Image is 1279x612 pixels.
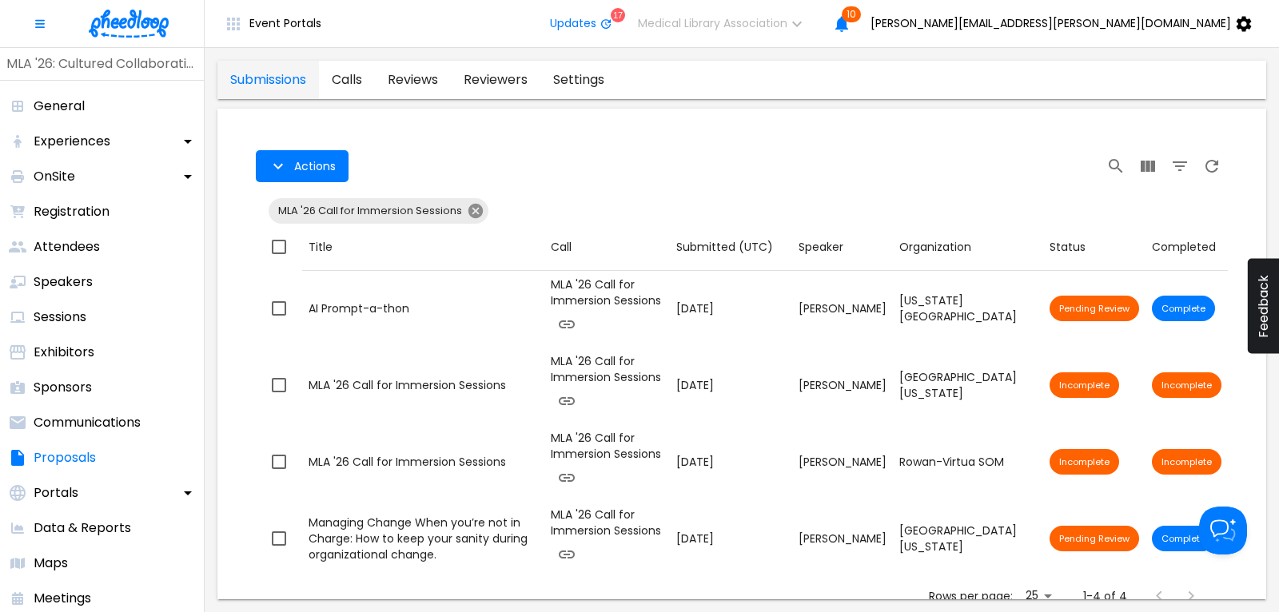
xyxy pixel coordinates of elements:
span: 10 [842,6,861,22]
button: Actions [256,150,349,182]
div: Speaker [799,237,887,256]
div: Proposal submission has not been completed [1050,449,1119,475]
p: Speakers [34,272,93,292]
span: Incomplete [1050,379,1119,391]
div: Proposal is pending review [1050,526,1139,551]
p: General [34,97,85,116]
button: View Columns [1132,150,1164,182]
span: MLA '26 Call for Immersion Sessions [269,205,472,217]
div: Proposal is pending review [1050,296,1139,321]
div: [PERSON_NAME] [799,377,887,393]
button: Event Portals [211,8,334,40]
div: [GEOGRAPHIC_DATA][US_STATE] [899,523,1037,554]
div: [PERSON_NAME] [799,300,887,316]
div: [US_STATE][GEOGRAPHIC_DATA] [899,292,1037,324]
img: logo [89,10,169,38]
div: Submission is complete [1152,296,1215,321]
button: Updates17 [537,8,625,40]
p: Attendees [34,237,100,256]
p: Rows per page: [929,588,1013,604]
button: Sort [670,232,779,262]
p: Experiences [34,132,110,151]
button: [PERSON_NAME][EMAIL_ADDRESS][PERSON_NAME][DOMAIN_NAME] [858,8,1273,40]
p: Data & Reports [34,519,131,538]
span: [PERSON_NAME][EMAIL_ADDRESS][PERSON_NAME][DOMAIN_NAME] [871,17,1231,30]
p: Sponsors [34,378,92,397]
div: [PERSON_NAME] [799,454,887,470]
a: proposals-tab-settings [540,61,617,99]
p: Registration [34,202,110,221]
div: MLA '26 Call for Immersion Sessions [551,353,663,417]
p: [DATE] [676,300,786,317]
div: MLA '26 Call for Immersion Sessions [551,430,663,494]
div: 17 [611,8,625,22]
p: Exhibitors [34,343,94,362]
div: Table Toolbar [256,141,1228,192]
a: proposals-tab-calls [319,61,375,99]
span: Actions [294,160,336,173]
button: Refresh Page [1196,150,1228,182]
span: Medical Library Association [638,17,787,30]
div: MLA '26 Call for Immersion Sessions [309,377,538,393]
span: Event Portals [249,17,321,30]
span: Updates [550,17,596,30]
span: Pending Review [1050,532,1139,545]
div: AI Prompt-a-thon [309,300,538,316]
div: Submission is incomplete [1152,372,1221,398]
div: Submitted (UTC) [676,237,773,257]
div: [GEOGRAPHIC_DATA][US_STATE] [899,369,1037,401]
div: Managing Change When you’re not in Charge: How to keep your sanity during organizational change. [309,515,538,562]
span: Complete [1152,302,1215,315]
div: MLA '26 Call for Immersion Sessions [309,454,538,470]
div: Completed [1152,237,1221,256]
button: Filter Table [1164,150,1196,182]
span: Incomplete [1050,455,1119,468]
div: Proposal submission has not been completed [1050,372,1119,398]
button: 10 [826,8,858,40]
div: [PERSON_NAME] [799,531,887,546]
span: Feedback [1256,275,1271,338]
p: Meetings [34,589,91,608]
button: Sort [893,232,978,262]
p: Proposals [34,448,96,467]
span: Complete [1152,532,1215,545]
iframe: Help Scout Beacon - Open [1199,507,1247,554]
div: Submission is complete [1152,526,1215,551]
p: OnSite [34,167,75,186]
span: Incomplete [1152,379,1221,391]
p: Sessions [34,308,86,327]
p: Maps [34,554,68,573]
div: Title [309,237,538,256]
a: proposals-tab-submissions [217,61,319,99]
p: MLA '26: Cultured Collaborations [6,54,197,74]
div: Call [551,237,663,256]
p: Communications [34,413,141,432]
button: Medical Library Association [625,8,826,40]
button: Search [1100,150,1132,182]
span: Incomplete [1152,455,1221,468]
p: [DATE] [676,454,786,471]
div: Rowan-Virtua SOM [899,454,1037,470]
a: proposals-tab-reviews [375,61,451,99]
p: 1-4 of 4 [1083,588,1127,604]
p: Portals [34,483,78,503]
div: MLA '26 Call for Immersion Sessions [269,198,488,224]
div: Submission is incomplete [1152,449,1221,475]
p: [DATE] [676,531,786,547]
div: MLA '26 Call for Immersion Sessions [551,276,663,340]
div: MLA '26 Call for Immersion Sessions [551,507,663,570]
div: proposals tabs [217,61,617,99]
div: Status [1050,237,1139,256]
span: Refresh Page [1196,156,1228,174]
span: Pending Review [1050,302,1139,315]
a: proposals-tab-reviewers [451,61,540,99]
p: [DATE] [676,377,786,394]
div: 25 [1019,584,1058,607]
div: Organization [899,237,971,257]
